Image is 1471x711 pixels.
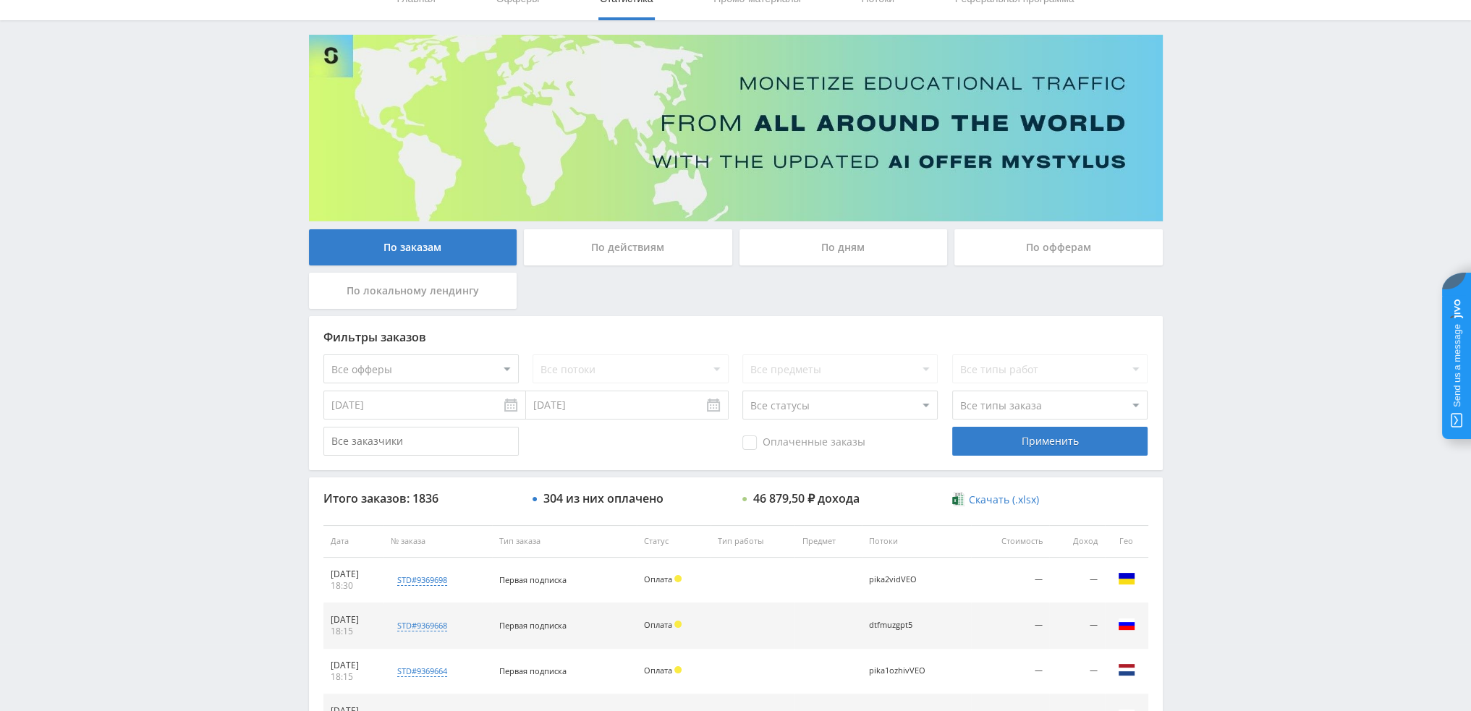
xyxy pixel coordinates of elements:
[1049,603,1104,649] td: —
[969,494,1039,506] span: Скачать (.xlsx)
[383,525,493,558] th: № заказа
[331,671,376,683] div: 18:15
[1049,525,1104,558] th: Доход
[1049,558,1104,603] td: —
[499,620,567,631] span: Первая подписка
[1049,649,1104,694] td: —
[1118,616,1135,633] img: rus.png
[309,229,517,265] div: По заказам
[971,649,1049,694] td: —
[331,614,376,626] div: [DATE]
[644,574,672,584] span: Оплата
[971,603,1049,649] td: —
[971,558,1049,603] td: —
[323,492,519,505] div: Итого заказов: 1836
[742,435,865,450] span: Оплаченные заказы
[397,665,447,677] div: std#9369664
[309,35,1163,221] img: Banner
[323,331,1148,344] div: Фильтры заказов
[952,492,965,506] img: xlsx
[1118,661,1135,678] img: nld.png
[331,626,376,637] div: 18:15
[753,492,860,505] div: 46 879,50 ₽ дохода
[869,575,934,584] div: pika2vidVEO
[331,660,376,671] div: [DATE]
[674,621,682,628] span: Холд
[674,666,682,673] span: Холд
[952,427,1148,456] div: Применить
[1118,570,1135,587] img: ukr.png
[331,580,376,592] div: 18:30
[862,525,971,558] th: Потоки
[644,665,672,676] span: Оплата
[1105,525,1148,558] th: Гео
[499,665,567,676] span: Первая подписка
[971,525,1049,558] th: Стоимость
[397,620,447,631] div: std#9369668
[323,427,519,456] input: Все заказчики
[954,229,1163,265] div: По офферам
[711,525,795,558] th: Тип работы
[492,525,637,558] th: Тип заказа
[794,525,862,558] th: Предмет
[739,229,948,265] div: По дням
[869,621,934,630] div: dtfmuzgpt5
[397,574,447,586] div: std#9369698
[674,575,682,582] span: Холд
[869,666,934,676] div: pika1ozhivVEO
[499,574,567,585] span: Первая подписка
[543,492,664,505] div: 304 из них оплачено
[644,619,672,630] span: Оплата
[952,493,1039,507] a: Скачать (.xlsx)
[323,525,383,558] th: Дата
[637,525,710,558] th: Статус
[331,569,376,580] div: [DATE]
[309,273,517,309] div: По локальному лендингу
[524,229,732,265] div: По действиям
